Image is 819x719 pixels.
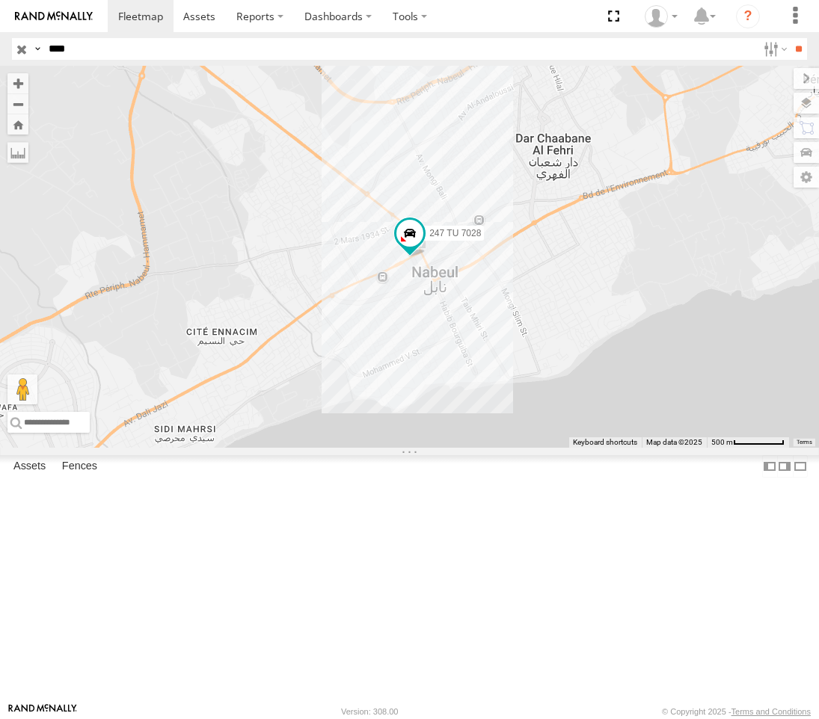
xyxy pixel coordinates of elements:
[777,455,792,477] label: Dock Summary Table to the Right
[341,707,398,716] div: Version: 308.00
[7,142,28,163] label: Measure
[6,456,53,477] label: Assets
[7,114,28,135] button: Zoom Home
[793,455,808,477] label: Hide Summary Table
[15,11,93,22] img: rand-logo.svg
[758,38,790,60] label: Search Filter Options
[736,4,760,28] i: ?
[7,73,28,93] button: Zoom in
[711,438,733,446] span: 500 m
[8,704,77,719] a: Visit our Website
[794,167,819,188] label: Map Settings
[646,438,702,446] span: Map data ©2025
[797,439,812,445] a: Terms (opens in new tab)
[7,93,28,114] button: Zoom out
[662,707,811,716] div: © Copyright 2025 -
[7,374,37,404] button: Drag Pegman onto the map to open Street View
[762,455,777,477] label: Dock Summary Table to the Left
[31,38,43,60] label: Search Query
[639,5,683,28] div: Nejah Benkhalifa
[573,437,637,448] button: Keyboard shortcuts
[429,228,481,238] span: 247 TU 7028
[55,456,105,477] label: Fences
[731,707,811,716] a: Terms and Conditions
[707,437,789,448] button: Map Scale: 500 m per 65 pixels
